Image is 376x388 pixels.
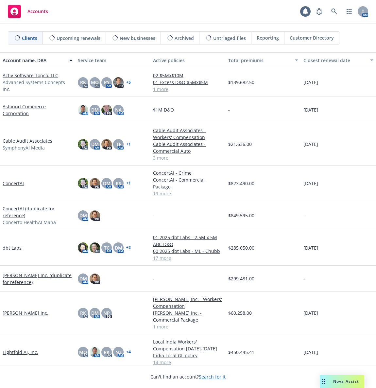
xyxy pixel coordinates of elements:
[150,52,226,68] button: Active policies
[153,169,223,176] a: ConcertAI - Crime
[126,142,131,146] a: + 1
[150,373,226,380] span: Can't find an account?
[113,77,124,88] img: photo
[228,244,254,251] span: $285,050.00
[153,86,223,93] a: 1 more
[90,210,100,221] img: photo
[320,375,328,388] div: Drag to move
[3,180,24,187] a: ConcertAI
[320,375,364,388] button: Nova Assist
[115,349,122,356] span: NZ
[199,374,226,380] a: Search for it
[228,275,254,282] span: $299,481.00
[303,244,318,251] span: [DATE]
[303,309,318,316] span: [DATE]
[3,72,58,79] a: Activ Software Topco, LLC
[3,272,73,286] a: [PERSON_NAME] Inc. (duplicate for reference)
[80,79,86,86] span: RK
[3,79,73,93] span: Advanced Systems Concepts Inc.
[126,181,131,185] a: + 1
[290,34,334,41] span: Customer Directory
[116,141,121,148] span: TF
[301,52,376,68] button: Closest renewal date
[91,79,99,86] span: MQ
[153,72,223,79] a: 02 $5Mx$10M
[303,349,318,356] span: [DATE]
[3,57,65,64] div: Account name, DBA
[303,180,318,187] span: [DATE]
[303,79,318,86] span: [DATE]
[153,255,223,261] a: 17 more
[3,103,73,117] a: Astound Commerce Corporation
[3,309,48,316] a: [PERSON_NAME] Inc.
[175,35,194,42] span: Archived
[79,212,87,219] span: DM
[228,141,252,148] span: $21,636.00
[90,178,100,188] img: photo
[328,5,341,18] a: Search
[57,35,100,42] span: Upcoming renewals
[91,309,99,316] span: DM
[79,275,87,282] span: DM
[115,106,122,113] span: NA
[153,309,223,323] a: [PERSON_NAME] Inc. - Commercial Package
[303,141,318,148] span: [DATE]
[90,347,100,357] img: photo
[257,34,279,41] span: Reporting
[303,212,305,219] span: -
[153,359,223,366] a: 14 more
[104,244,110,251] span: TC
[228,309,252,316] span: $60,258.00
[153,106,223,113] a: $1M D&O
[153,352,223,359] a: India Local GL policy
[104,349,110,356] span: RK
[78,242,88,253] img: photo
[228,212,254,219] span: $849,595.00
[78,57,148,64] div: Service team
[228,349,254,356] span: $450,445.41
[78,178,88,188] img: photo
[153,190,223,197] a: 19 more
[303,57,366,64] div: Closest renewal date
[103,180,111,187] span: DM
[3,144,45,151] span: SymphonyAI Media
[303,106,318,113] span: [DATE]
[103,309,110,316] span: NP
[126,246,131,250] a: + 2
[91,106,99,113] span: DM
[153,127,223,141] a: Cable Audit Associates - Workers' Compensation
[333,379,359,384] span: Nova Assist
[3,205,73,219] a: ConcertAI (duplicate for reference)
[228,180,254,187] span: $823,490.00
[3,137,52,144] a: Cable Audit Associates
[78,105,88,115] img: photo
[226,52,301,68] button: Total premiums
[313,5,326,18] a: Report a Bug
[303,275,305,282] span: -
[22,35,37,42] span: Clients
[153,296,223,309] a: [PERSON_NAME] Inc. - Workers' Compensation
[101,105,112,115] img: photo
[80,309,86,316] span: RK
[126,350,131,354] a: + 4
[153,176,223,190] a: ConcertAI - Commercial Package
[78,139,88,150] img: photo
[228,57,291,64] div: Total premiums
[3,349,38,356] a: Eightfold AI, Inc.
[153,212,155,219] span: -
[90,242,100,253] img: photo
[75,52,150,68] button: Service team
[5,2,51,21] a: Accounts
[153,234,223,248] a: 01 2025 dbt Labs - 2.5M x 5M ABC D&O
[228,79,254,86] span: $139,682.50
[101,139,112,150] img: photo
[153,338,223,352] a: Local India Workers' Compensation [DATE]-[DATE]
[153,323,223,330] a: 1 more
[79,349,87,356] span: MQ
[153,154,223,161] a: 3 more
